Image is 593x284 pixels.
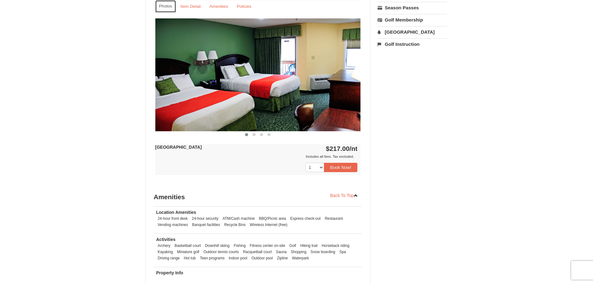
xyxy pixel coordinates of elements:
[155,0,176,12] a: Photos
[156,215,190,222] li: 24-hour front desk
[248,243,287,249] li: Fitness center on-site
[248,222,289,228] li: Wireless Internet (free)
[320,243,351,249] li: Horseback riding
[378,26,447,38] a: [GEOGRAPHIC_DATA]
[324,163,358,172] button: Book Now!
[378,38,447,50] a: Golf Instruction
[182,255,197,261] li: Hot tub
[326,191,362,200] a: Back To Top
[155,153,358,160] div: Includes all fees. Tax excluded.
[209,4,228,9] small: Amenities
[289,215,322,222] li: Express check-out
[155,18,361,131] img: 18876286-41-233aa5f3.jpg
[156,255,181,261] li: Driving range
[241,249,273,255] li: Racquetball court
[190,215,220,222] li: 24-hour security
[227,255,249,261] li: Indoor pool
[257,215,288,222] li: BBQ/Picnic area
[299,243,319,249] li: Hiking trail
[289,249,308,255] li: Shopping
[159,4,172,8] small: Photos
[155,145,202,150] strong: [GEOGRAPHIC_DATA]
[290,255,310,261] li: Waterpark
[156,237,176,242] strong: Activities
[338,249,347,255] li: Spa
[173,243,203,249] li: Basketball court
[221,215,256,222] li: ATM/Cash machine
[156,249,175,255] li: Kayaking
[205,0,232,12] a: Amenities
[156,270,183,275] strong: Property Info
[250,255,275,261] li: Outdoor pool
[274,249,288,255] li: Sauna
[326,145,358,152] strong: $217.00
[223,222,247,228] li: Recycle Bins
[202,249,240,255] li: Outdoor tennis courts
[378,14,447,26] a: Golf Membership
[176,249,201,255] li: Miniature golf
[198,255,226,261] li: Teen programs
[156,210,196,215] strong: Location Amenities
[232,243,247,249] li: Fishing
[233,0,255,12] a: Policies
[309,249,337,255] li: Snow boarding
[191,222,222,228] li: Banquet facilities
[288,243,298,249] li: Golf
[350,145,358,152] span: /nt
[237,4,251,9] small: Policies
[323,215,344,222] li: Restaurant
[176,0,205,12] a: Item Detail
[378,2,447,13] a: Season Passes
[181,4,201,9] small: Item Detail
[154,191,362,203] h3: Amenities
[275,255,289,261] li: Zipline
[156,222,190,228] li: Vending machines
[204,243,231,249] li: Downhill skiing
[156,243,172,249] li: Archery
